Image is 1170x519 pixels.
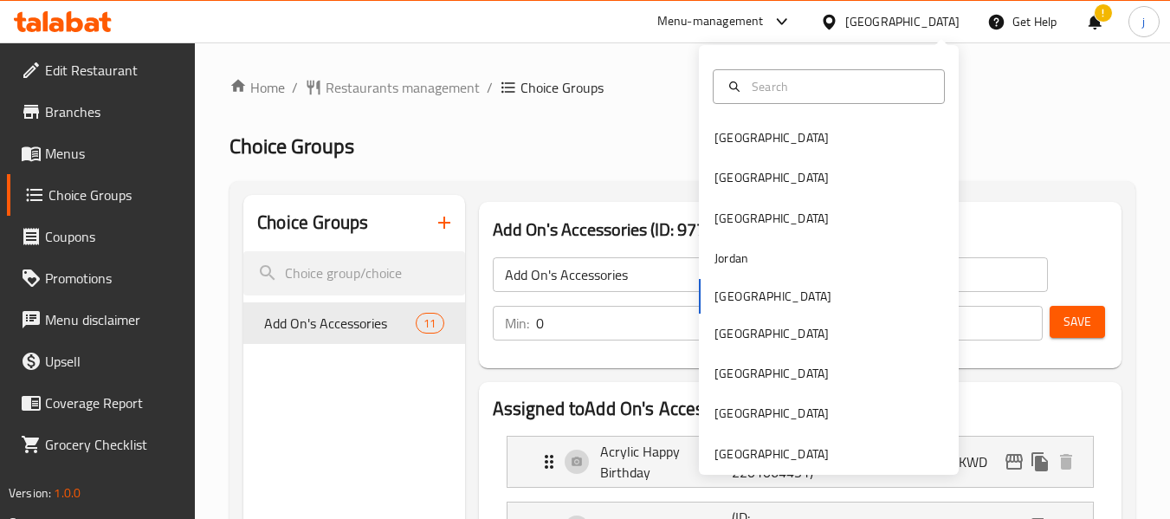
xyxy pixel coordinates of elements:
div: [GEOGRAPHIC_DATA] [714,168,829,187]
a: Restaurants management [305,77,480,98]
span: Menu disclaimer [45,309,182,330]
a: Coverage Report [7,382,196,424]
div: [GEOGRAPHIC_DATA] [714,209,829,228]
button: duplicate [1027,449,1053,475]
span: Upsell [45,351,182,372]
li: / [487,77,493,98]
button: delete [1053,449,1079,475]
h2: Assigned to Add On's Accessories [493,396,1108,422]
span: Grocery Checklist [45,434,182,455]
span: Choice Groups [520,77,604,98]
li: / [292,77,298,98]
p: Acrylic Happy Birthday [600,441,733,483]
a: Menus [7,133,196,174]
a: Promotions [7,257,196,299]
span: Branches [45,101,182,122]
span: Choice Groups [229,127,354,165]
p: 1 KWD [947,451,1001,472]
span: j [1142,12,1145,31]
h2: Choice Groups [257,210,368,236]
span: Choice Groups [48,185,182,205]
div: Jordan [714,249,748,268]
span: Restaurants management [326,77,480,98]
span: Promotions [45,268,182,289]
h3: Add On's Accessories (ID: 977249) [493,216,1108,243]
span: Save [1063,311,1091,333]
span: Version: [9,482,51,504]
span: Coupons [45,226,182,247]
button: Save [1050,306,1105,338]
a: Coupons [7,216,196,257]
div: [GEOGRAPHIC_DATA] [714,128,829,147]
a: Edit Restaurant [7,49,196,91]
a: Menu disclaimer [7,299,196,341]
a: Home [229,77,285,98]
p: (ID: 2201064431) [732,441,820,483]
div: Menu-management [657,11,764,32]
input: search [243,251,464,295]
div: [GEOGRAPHIC_DATA] [845,12,960,31]
p: Min: [505,313,529,334]
span: Edit Restaurant [45,60,182,81]
div: Choices [416,313,443,334]
span: Coverage Report [45,392,182,413]
a: Choice Groups [7,174,196,216]
a: Branches [7,91,196,133]
a: Upsell [7,341,196,382]
a: Grocery Checklist [7,424,196,465]
div: [GEOGRAPHIC_DATA] [714,324,829,343]
span: 11 [417,315,443,332]
div: [GEOGRAPHIC_DATA] [714,364,829,383]
span: Add On's Accessories [264,313,416,334]
span: 1.0.0 [54,482,81,504]
button: edit [1001,449,1027,475]
span: Menus [45,143,182,164]
div: [GEOGRAPHIC_DATA] [714,444,829,464]
div: Add On's Accessories11 [243,302,464,344]
input: Search [745,77,934,96]
div: Expand [507,437,1093,487]
li: Expand [493,429,1108,495]
div: [GEOGRAPHIC_DATA] [714,404,829,423]
nav: breadcrumb [229,77,1135,98]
